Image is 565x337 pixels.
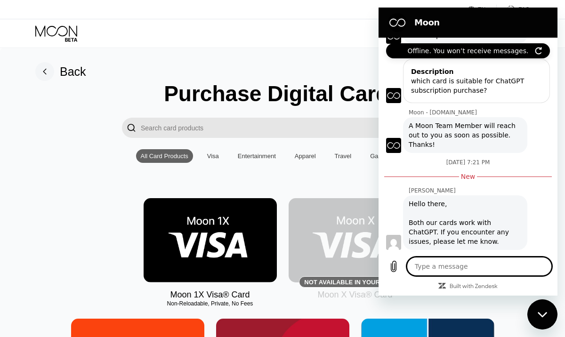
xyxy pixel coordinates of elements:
div: Gaming [365,149,396,163]
iframe: Button to launch messaging window, conversation in progress [527,299,557,329]
div: FAQ [497,5,530,14]
iframe: Messaging window [379,8,557,296]
div:  [127,122,136,133]
div: Visa [207,152,219,160]
div: Back [60,65,86,79]
input: Search card products [141,118,443,138]
div: Moon X Visa® Card [317,290,392,300]
div: Travel [330,149,356,163]
div: Apparel [295,152,316,160]
div: FAQ [518,6,530,13]
div: EN [478,6,486,13]
div: Entertainment [233,149,281,163]
div: Moon 1X Visa® Card [170,290,250,300]
div: Not available in your region [304,279,405,286]
div: Entertainment [238,152,276,160]
div: All Card Products [136,149,193,163]
div: Not available in your region [289,198,422,282]
div: EN [468,5,497,14]
div: Apparel [290,149,321,163]
div: Purchase Digital Cards [164,81,401,106]
div: Visa [202,149,224,163]
div: Non-Reloadable, Private, No Fees [144,300,277,307]
div:  [122,118,141,138]
div: Gaming [370,152,392,160]
div: All Card Products [141,152,188,160]
div: Travel [335,152,352,160]
div: Back [35,62,86,81]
